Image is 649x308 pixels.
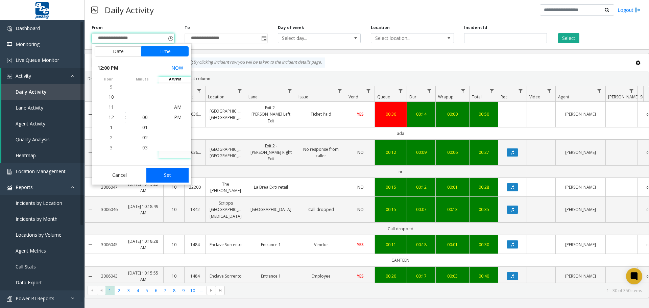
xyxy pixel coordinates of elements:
a: Ticket Paid [300,111,342,117]
a: [PERSON_NAME] [560,241,601,248]
h3: Daily Activity [101,2,157,18]
span: Go to the last page [218,288,223,293]
a: No response from caller [300,146,342,159]
span: 12 [109,114,114,120]
div: 00:07 [411,206,431,213]
div: 00:01 [440,184,465,190]
img: 'icon' [7,169,12,174]
a: 10 [168,273,180,279]
button: Date tab [95,46,142,56]
span: Page 10 [188,286,197,295]
span: Rec. [501,94,508,100]
a: Logout [618,6,641,14]
button: Select now [169,62,186,74]
a: 00:01 [440,241,465,248]
a: Enclave Sorrento [210,273,242,279]
a: 00:13 [440,206,465,213]
span: minute [126,77,159,82]
a: 00:30 [474,241,494,248]
div: 00:15 [379,206,403,213]
span: 01 [142,124,148,131]
span: Dur [409,94,416,100]
img: 'icon' [7,42,12,47]
div: 00:17 [411,273,431,279]
a: 10 [168,206,180,213]
span: 3 [110,144,113,151]
span: YES [357,242,364,247]
label: Day of week [278,25,304,31]
span: YES [357,111,364,117]
a: Dur Filter Menu [425,86,434,95]
span: Data Export [16,279,42,286]
span: Quality Analysis [16,136,50,143]
button: Cancel [95,168,144,183]
a: 00:15 [379,184,403,190]
span: YES [357,273,364,279]
a: [DATE] 10:15:55 AM [127,270,159,283]
div: Drag a column header and drop it here to group by that column [85,73,649,85]
a: Queue Filter Menu [396,86,405,95]
a: 163636 [189,149,201,156]
span: [PERSON_NAME] [608,94,639,100]
span: AM/PM [159,77,191,82]
a: 00:20 [379,273,403,279]
div: 00:12 [379,149,403,156]
a: The [PERSON_NAME] [210,181,242,194]
span: Wrapup [438,94,454,100]
a: Employee [300,273,342,279]
kendo-pager-info: 1 - 30 of 350 items [229,288,642,293]
a: Collapse Details [85,207,96,213]
a: YES [350,241,370,248]
a: 00:35 [474,206,494,213]
div: 00:27 [474,149,494,156]
span: Page 6 [151,286,161,295]
a: Entrance 1 [250,273,292,279]
span: NO [357,184,364,190]
a: Activity [1,68,85,84]
span: Issue [298,94,308,100]
a: Call dropped [300,206,342,213]
a: Entrance 1 [250,241,292,248]
span: Toggle popup [167,33,174,43]
a: La Brea Exit/ retail [250,184,292,190]
span: 02 [142,134,148,141]
div: 00:36 [379,111,403,117]
img: 'icon' [7,26,12,31]
a: [DATE] 10:19:23 AM [127,181,159,194]
a: 00:11 [379,241,403,248]
a: [GEOGRAPHIC_DATA] [GEOGRAPHIC_DATA] [210,108,242,121]
span: Page 7 [161,286,170,295]
a: Wrapup Filter Menu [459,86,468,95]
a: NO [350,184,370,190]
span: Location [208,94,224,100]
div: 00:03 [440,273,465,279]
a: [DATE] 10:18:49 AM [127,203,159,216]
a: [PERSON_NAME] [560,111,601,117]
div: 00:12 [411,184,431,190]
a: Collapse Details [85,274,96,279]
a: Video Filter Menu [545,86,554,95]
div: 00:09 [411,149,431,156]
span: Call Stats [16,263,36,270]
a: Exit 2 - [PERSON_NAME] Left Exit [250,104,292,124]
span: Page 8 [170,286,179,295]
div: By clicking Incident row you will be taken to the incident details page. [185,57,325,68]
a: 00:00 [440,111,465,117]
a: 10 [168,241,180,248]
span: 9 [110,84,113,90]
span: Page 2 [115,286,124,295]
span: Go to the next page [209,288,214,293]
a: 1484 [189,273,201,279]
a: 00:40 [474,273,494,279]
a: 3006047 [100,184,119,190]
span: Go to the last page [216,286,225,295]
a: [PERSON_NAME] [560,184,601,190]
a: 22200 [189,184,201,190]
span: Reports [16,184,33,190]
span: 12:00 PM [97,63,118,73]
